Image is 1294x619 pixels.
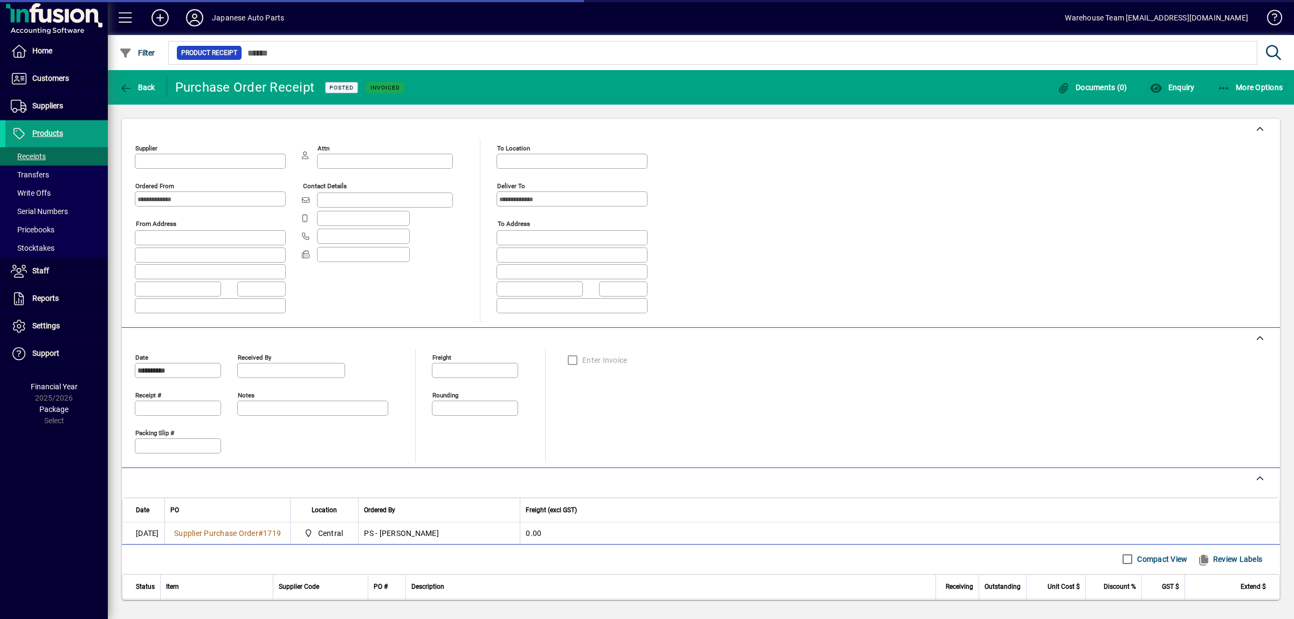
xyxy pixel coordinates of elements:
[318,145,329,152] mat-label: Attn
[5,147,108,166] a: Receipts
[1048,581,1080,593] span: Unit Cost $
[5,340,108,367] a: Support
[122,522,164,544] td: [DATE]
[5,65,108,92] a: Customers
[1055,78,1130,97] button: Documents (0)
[1241,581,1266,593] span: Extend $
[116,78,158,97] button: Back
[135,145,157,152] mat-label: Supplier
[312,504,337,516] span: Location
[432,353,451,361] mat-label: Freight
[11,152,46,161] span: Receipts
[32,321,60,330] span: Settings
[5,166,108,184] a: Transfers
[1193,549,1267,569] button: Review Labels
[5,313,108,340] a: Settings
[32,74,69,82] span: Customers
[170,504,179,516] span: PO
[370,84,400,91] span: Invoiced
[374,581,388,593] span: PO #
[135,429,174,436] mat-label: Packing Slip #
[497,145,530,152] mat-label: To location
[364,504,514,516] div: Ordered By
[1057,83,1127,92] span: Documents (0)
[364,504,395,516] span: Ordered By
[1162,581,1179,593] span: GST $
[1065,9,1248,26] div: Warehouse Team [EMAIL_ADDRESS][DOMAIN_NAME]
[1215,78,1286,97] button: More Options
[108,78,167,97] app-page-header-button: Back
[520,522,1279,544] td: 0.00
[301,527,347,540] span: Central
[135,391,161,398] mat-label: Receipt #
[11,189,51,197] span: Write Offs
[136,504,159,516] div: Date
[31,382,78,391] span: Financial Year
[32,129,63,137] span: Products
[5,38,108,65] a: Home
[175,79,315,96] div: Purchase Order Receipt
[1135,554,1187,565] label: Compact View
[1104,581,1136,593] span: Discount %
[279,581,319,593] span: Supplier Code
[5,258,108,285] a: Staff
[1150,83,1194,92] span: Enquiry
[526,504,1266,516] div: Freight (excl GST)
[5,239,108,257] a: Stocktakes
[1147,78,1197,97] button: Enquiry
[11,244,54,252] span: Stocktakes
[181,47,237,58] span: Product Receipt
[135,353,148,361] mat-label: Date
[11,170,49,179] span: Transfers
[32,266,49,275] span: Staff
[329,84,354,91] span: Posted
[238,391,254,398] mat-label: Notes
[238,353,271,361] mat-label: Received by
[177,8,212,27] button: Profile
[32,46,52,55] span: Home
[258,529,263,538] span: #
[5,202,108,221] a: Serial Numbers
[1217,83,1283,92] span: More Options
[5,93,108,120] a: Suppliers
[166,581,179,593] span: Item
[119,49,155,57] span: Filter
[985,581,1021,593] span: Outstanding
[39,405,68,414] span: Package
[411,581,444,593] span: Description
[526,504,577,516] span: Freight (excl GST)
[135,182,174,190] mat-label: Ordered from
[1197,551,1262,568] span: Review Labels
[136,581,155,593] span: Status
[170,527,285,539] a: Supplier Purchase Order#1719
[212,9,284,26] div: Japanese Auto Parts
[119,83,155,92] span: Back
[263,529,281,538] span: 1719
[1259,2,1281,37] a: Knowledge Base
[11,225,54,234] span: Pricebooks
[116,43,158,63] button: Filter
[5,184,108,202] a: Write Offs
[318,528,343,539] span: Central
[946,581,973,593] span: Receiving
[174,529,258,538] span: Supplier Purchase Order
[32,294,59,302] span: Reports
[143,8,177,27] button: Add
[5,221,108,239] a: Pricebooks
[358,522,520,544] td: PS - [PERSON_NAME]
[5,285,108,312] a: Reports
[432,391,458,398] mat-label: Rounding
[32,349,59,357] span: Support
[170,504,285,516] div: PO
[497,182,525,190] mat-label: Deliver To
[32,101,63,110] span: Suppliers
[11,207,68,216] span: Serial Numbers
[136,504,149,516] span: Date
